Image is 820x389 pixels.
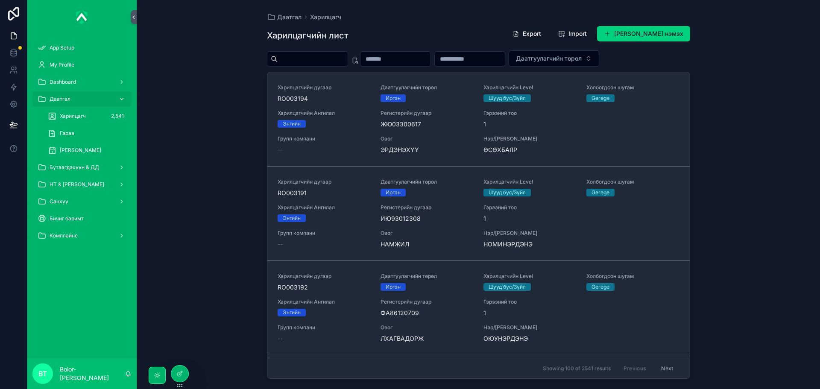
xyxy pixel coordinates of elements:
[381,146,473,154] span: ЭРДЭНЭХҮҮ
[381,273,473,280] span: Даатгуулагчийн төрөл
[381,214,473,223] span: ИЮ93012308
[267,72,690,166] a: Харилцагчийн дугаарRO003194Даатгуулагчийн төрөлИргэнХарилцагчийн LevelШууд бус/ЗүйлХолбогдсон шуг...
[108,111,126,121] div: 2,541
[483,324,576,331] span: Нэр/[PERSON_NAME]
[60,365,125,382] p: Bolor-[PERSON_NAME]
[543,365,611,372] span: Showing 100 of 2541 results
[43,143,132,158] a: [PERSON_NAME]
[32,194,132,209] a: Санхүү
[50,44,74,51] span: App Setup
[278,283,370,292] span: RO003192
[381,135,473,142] span: Овог
[381,309,473,317] span: ФА86120709
[32,228,132,243] a: Комплайнс
[60,130,74,137] span: Гэрээ
[483,204,611,211] span: Гэрээний тоо
[60,113,86,120] span: Харилцагч
[483,273,576,280] span: Харилцагчийн Level
[483,240,576,249] span: НОМИНЭРДЭНЭ
[568,29,587,38] span: Import
[655,362,679,375] button: Next
[76,10,88,24] img: App logo
[50,215,84,222] span: Бичиг баримт
[278,204,370,211] span: Харилцагчийн Ангилал
[483,135,576,142] span: Нэр/[PERSON_NAME]
[278,84,370,91] span: Харилцагчийн дугаар
[483,84,576,91] span: Харилцагчийн Level
[283,214,301,222] div: Энгийн
[551,26,594,41] button: Import
[483,146,576,154] span: ӨСӨХБАЯР
[592,94,609,102] div: Gerege
[516,54,582,63] span: Даатгуулагчийн төрөл
[483,214,611,223] span: 1
[483,110,611,117] span: Гэрээний тоо
[278,273,370,280] span: Харилцагчийн дугаар
[483,230,576,237] span: Нэр/[PERSON_NAME]
[43,108,132,124] a: Харилцагч2,541
[38,369,47,379] span: BT
[278,230,370,237] span: Групп компани
[43,126,132,141] a: Гэрээ
[386,283,401,291] div: Иргэн
[489,94,526,102] div: Шууд бус/Зүйл
[32,177,132,192] a: НТ & [PERSON_NAME]
[381,204,473,211] span: Регистерийн дугаар
[278,334,283,343] span: --
[267,13,302,21] a: Даатгал
[483,298,611,305] span: Гэрээний тоо
[32,40,132,56] a: App Setup
[381,298,473,305] span: Регистерийн дугаар
[586,178,679,185] span: Холбогдсон шугам
[27,34,137,254] div: scrollable content
[50,61,74,68] span: My Profile
[278,189,370,197] span: RO003191
[278,324,370,331] span: Групп компани
[267,29,348,41] h1: Харилцагчийн лист
[50,79,76,85] span: Dashboard
[278,94,370,103] span: RO003194
[483,120,611,129] span: 1
[381,110,473,117] span: Регистерийн дугаар
[32,160,132,175] a: Бүтээгдэхүүн & ДД
[283,120,301,128] div: Энгийн
[586,84,679,91] span: Холбогдсон шугам
[509,50,599,67] button: Select Button
[278,178,370,185] span: Харилцагчийн дугаар
[381,84,473,91] span: Даатгуулагчийн төрөл
[586,273,679,280] span: Холбогдсон шугам
[381,240,473,249] span: НАМЖИЛ
[278,135,370,142] span: Групп компани
[489,189,526,196] div: Шууд бус/Зүйл
[50,232,78,239] span: Комплайнс
[597,26,690,41] button: [PERSON_NAME] нэмэх
[483,309,611,317] span: 1
[310,13,341,21] a: Харилцагч
[32,91,132,107] a: Даатгал
[381,120,473,129] span: ЖЮ03300617
[386,189,401,196] div: Иргэн
[592,283,609,291] div: Gerege
[278,110,370,117] span: Харилцагчийн Ангилал
[267,260,690,355] a: Харилцагчийн дугаарRO003192Даатгуулагчийн төрөлИргэнХарилцагчийн LevelШууд бус/ЗүйлХолбогдсон шуг...
[60,147,101,154] span: [PERSON_NAME]
[381,178,473,185] span: Даатгуулагчийн төрөл
[283,309,301,316] div: Энгийн
[50,181,104,188] span: НТ & [PERSON_NAME]
[277,13,302,21] span: Даатгал
[32,57,132,73] a: My Profile
[381,230,473,237] span: Овог
[386,94,401,102] div: Иргэн
[381,334,473,343] span: ЛХАГВАДОРЖ
[32,74,132,90] a: Dashboard
[483,178,576,185] span: Харилцагчийн Level
[278,146,283,154] span: --
[32,211,132,226] a: Бичиг баримт
[489,283,526,291] div: Шууд бус/Зүйл
[506,26,548,41] button: Export
[50,164,99,171] span: Бүтээгдэхүүн & ДД
[278,298,370,305] span: Харилцагчийн Ангилал
[50,198,68,205] span: Санхүү
[50,96,70,102] span: Даатгал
